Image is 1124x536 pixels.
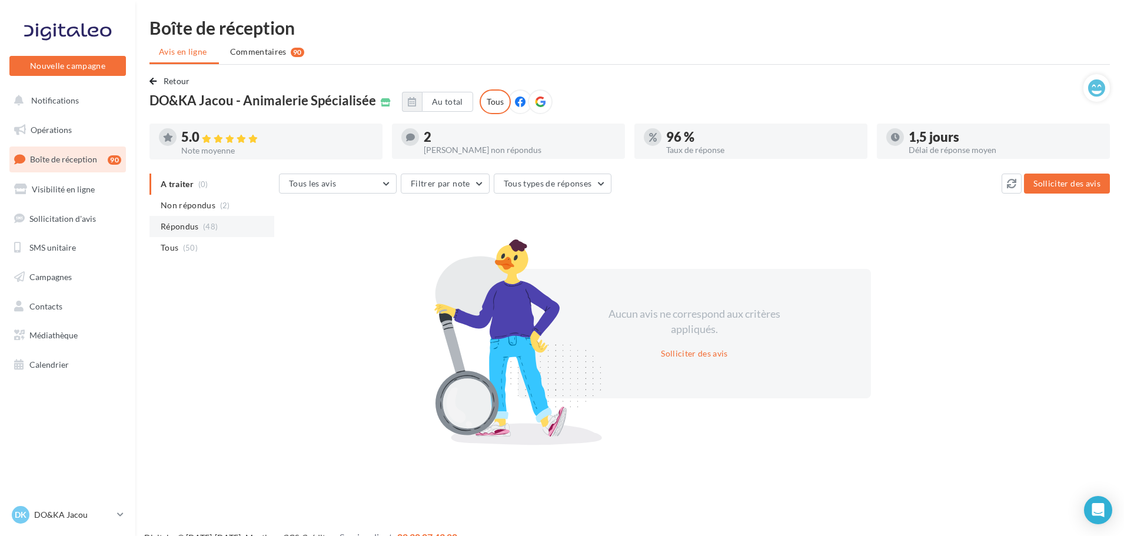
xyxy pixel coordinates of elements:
[181,147,373,155] div: Note moyenne
[480,89,511,114] div: Tous
[7,147,128,172] a: Boîte de réception90
[29,330,78,340] span: Médiathèque
[183,243,198,252] span: (50)
[29,213,96,223] span: Sollicitation d'avis
[909,146,1100,154] div: Délai de réponse moyen
[7,207,128,231] a: Sollicitation d'avis
[494,174,611,194] button: Tous types de réponses
[29,359,69,369] span: Calendrier
[31,125,72,135] span: Opérations
[7,294,128,319] a: Contacts
[7,265,128,289] a: Campagnes
[422,92,473,112] button: Au total
[230,46,287,58] span: Commentaires
[7,323,128,348] a: Médiathèque
[7,352,128,377] a: Calendrier
[15,509,26,521] span: DK
[30,154,97,164] span: Boîte de réception
[161,199,215,211] span: Non répondus
[9,56,126,76] button: Nouvelle campagne
[29,242,76,252] span: SMS unitaire
[402,92,473,112] button: Au total
[424,146,616,154] div: [PERSON_NAME] non répondus
[220,201,230,210] span: (2)
[32,184,95,194] span: Visibilité en ligne
[291,48,304,57] div: 90
[161,221,199,232] span: Répondus
[29,272,72,282] span: Campagnes
[31,95,79,105] span: Notifications
[203,222,218,231] span: (48)
[666,146,858,154] div: Taux de réponse
[909,131,1100,144] div: 1,5 jours
[34,509,112,521] p: DO&KA Jacou
[279,174,397,194] button: Tous les avis
[164,76,190,86] span: Retour
[149,19,1110,36] div: Boîte de réception
[401,174,490,194] button: Filtrer par note
[593,307,796,337] div: Aucun avis ne correspond aux critères appliqués.
[108,155,121,165] div: 90
[161,242,178,254] span: Tous
[7,88,124,113] button: Notifications
[7,235,128,260] a: SMS unitaire
[1084,496,1112,524] div: Open Intercom Messenger
[289,178,337,188] span: Tous les avis
[7,118,128,142] a: Opérations
[504,178,592,188] span: Tous types de réponses
[666,131,858,144] div: 96 %
[149,94,376,107] span: DO&KA Jacou - Animalerie Spécialisée
[29,301,62,311] span: Contacts
[7,177,128,202] a: Visibilité en ligne
[656,347,733,361] button: Solliciter des avis
[1024,174,1110,194] button: Solliciter des avis
[181,131,373,144] div: 5.0
[149,74,195,88] button: Retour
[424,131,616,144] div: 2
[9,504,126,526] a: DK DO&KA Jacou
